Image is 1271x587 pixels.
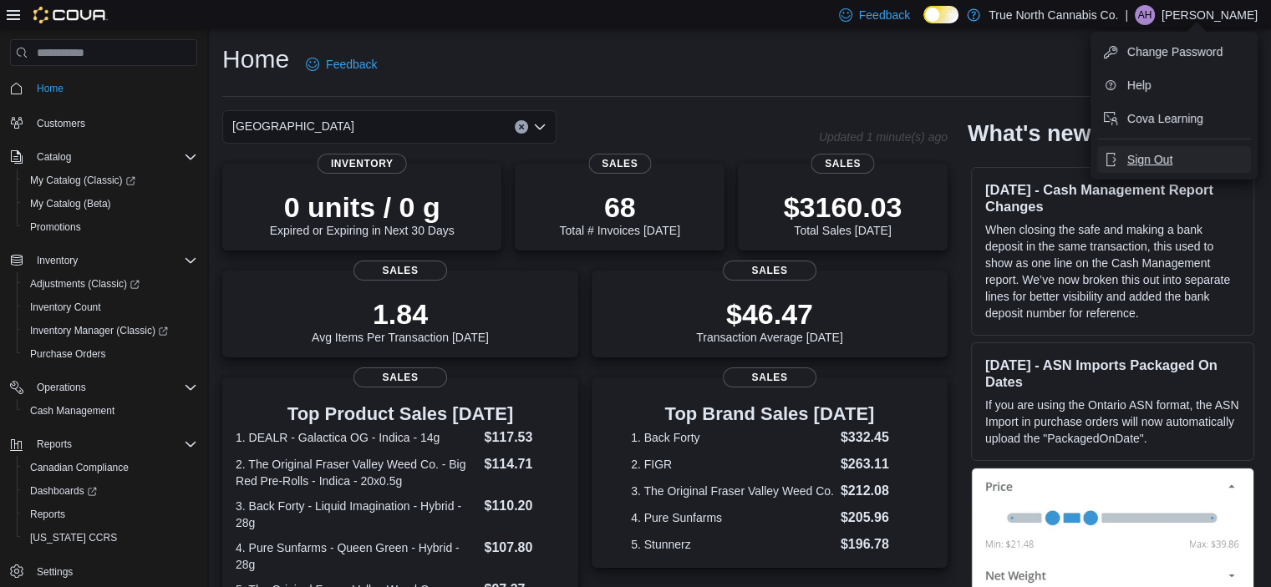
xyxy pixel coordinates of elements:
dt: 4. Pure Sunfarms [631,509,834,526]
dd: $110.20 [484,496,564,516]
div: Total Sales [DATE] [784,190,902,237]
a: My Catalog (Beta) [23,194,118,214]
p: [PERSON_NAME] [1162,5,1258,25]
dt: 2. The Original Fraser Valley Weed Co. - Big Red Pre-Rolls - Indica - 20x0.5g [236,456,477,489]
span: Reports [30,508,65,521]
p: 0 units / 0 g [270,190,455,224]
span: Operations [37,381,86,394]
div: Ange Hurshman [1135,5,1155,25]
a: Home [30,78,70,99]
button: [US_STATE] CCRS [17,526,204,549]
a: Promotions [23,217,88,237]
a: Customers [30,114,92,134]
a: Canadian Compliance [23,458,135,478]
span: Purchase Orders [23,344,197,364]
h3: Top Product Sales [DATE] [236,404,565,424]
p: | [1125,5,1128,25]
span: Customers [30,112,197,133]
span: Catalog [37,150,71,164]
a: Cash Management [23,401,121,421]
h3: [DATE] - Cash Management Report Changes [985,181,1240,215]
button: Clear input [515,120,528,134]
dt: 3. The Original Fraser Valley Weed Co. [631,483,834,499]
a: Dashboards [23,481,104,501]
button: Reports [30,434,79,454]
span: Inventory Count [30,301,101,314]
p: 1.84 [312,297,489,331]
span: Adjustments (Classic) [30,277,140,291]
button: Change Password [1097,38,1251,65]
dt: 3. Back Forty - Liquid Imagination - Hybrid - 28g [236,498,477,531]
dd: $107.80 [484,538,564,558]
span: Sign Out [1127,151,1172,168]
h2: What's new [968,120,1091,147]
span: Help [1127,77,1152,94]
button: Inventory [30,250,84,271]
span: Home [30,78,197,99]
button: Cash Management [17,399,204,423]
dt: 4. Pure Sunfarms - Queen Green - Hybrid - 28g [236,539,477,573]
p: True North Cannabis Co. [989,5,1118,25]
button: My Catalog (Beta) [17,192,204,215]
span: Settings [30,561,197,582]
span: Feedback [859,7,910,23]
span: Reports [37,438,72,451]
a: Inventory Manager (Classic) [23,321,175,341]
a: Reports [23,504,72,524]
div: Avg Items Per Transaction [DATE] [312,297,489,344]
span: Sales [353,261,447,281]
div: Expired or Expiring in Next 30 Days [270,190,455,237]
button: Sign Out [1097,146,1251,173]
a: My Catalog (Classic) [23,170,142,190]
span: My Catalog (Beta) [23,194,197,214]
span: Home [37,82,64,95]
span: Canadian Compliance [23,458,197,478]
span: Change Password [1127,43,1223,60]
dt: 5. Stunnerz [631,536,834,553]
p: $46.47 [696,297,843,331]
dd: $205.96 [841,508,908,528]
dd: $263.11 [841,454,908,474]
span: Purchase Orders [30,347,106,361]
p: $3160.03 [784,190,902,224]
span: Promotions [23,217,197,237]
p: If you are using the Ontario ASN format, the ASN Import in purchase orders will now automatically... [985,397,1240,447]
span: Reports [30,434,197,454]
span: Sales [723,367,816,387]
dd: $212.08 [841,481,908,501]
a: Dashboards [17,479,204,503]
span: Inventory Manager (Classic) [23,321,197,341]
button: Cova Learning [1097,105,1251,132]
button: Purchase Orders [17,342,204,366]
h3: Top Brand Sales [DATE] [631,404,908,424]
span: Inventory [37,254,78,267]
h3: [DATE] - ASN Imports Packaged On Dates [985,357,1240,390]
img: Cova [33,7,108,23]
button: Promotions [17,215,204,239]
a: [US_STATE] CCRS [23,528,124,548]
span: Feedback [326,56,377,73]
span: Sales [353,367,447,387]
span: Inventory Manager (Classic) [30,324,168,337]
span: Cash Management [30,404,114,417]
button: Reports [3,433,204,456]
a: Inventory Manager (Classic) [17,319,204,342]
p: 68 [559,190,679,224]
span: Dashboards [30,484,97,498]
a: Inventory Count [23,297,108,317]
a: Adjustments (Classic) [17,272,204,296]
span: Adjustments (Classic) [23,274,197,294]
span: Operations [30,377,197,397]
dt: 1. Back Forty [631,429,834,446]
div: Transaction Average [DATE] [696,297,843,344]
button: Reports [17,503,204,526]
button: Customers [3,110,204,134]
span: Sales [723,261,816,281]
span: Inventory Count [23,297,197,317]
span: Cash Management [23,401,197,421]
span: Catalog [30,147,197,167]
a: Adjustments (Classic) [23,274,146,294]
dt: 2. FIGR [631,456,834,473]
button: Settings [3,559,204,584]
span: Canadian Compliance [30,461,129,474]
